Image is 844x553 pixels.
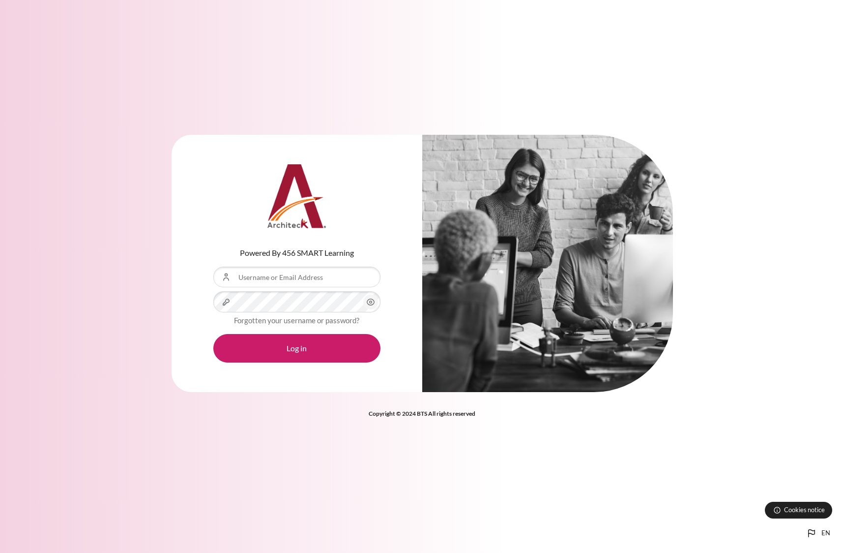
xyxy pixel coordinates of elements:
[821,528,830,538] span: en
[213,267,380,287] input: Username or Email Address
[213,334,380,363] button: Log in
[213,247,380,259] p: Powered By 456 SMART Learning
[267,164,326,232] a: Architeck
[802,523,834,543] button: Languages
[765,502,832,519] button: Cookies notice
[234,316,359,325] a: Forgotten your username or password?
[784,505,825,515] span: Cookies notice
[369,410,475,417] strong: Copyright © 2024 BTS All rights reserved
[267,164,326,228] img: Architeck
